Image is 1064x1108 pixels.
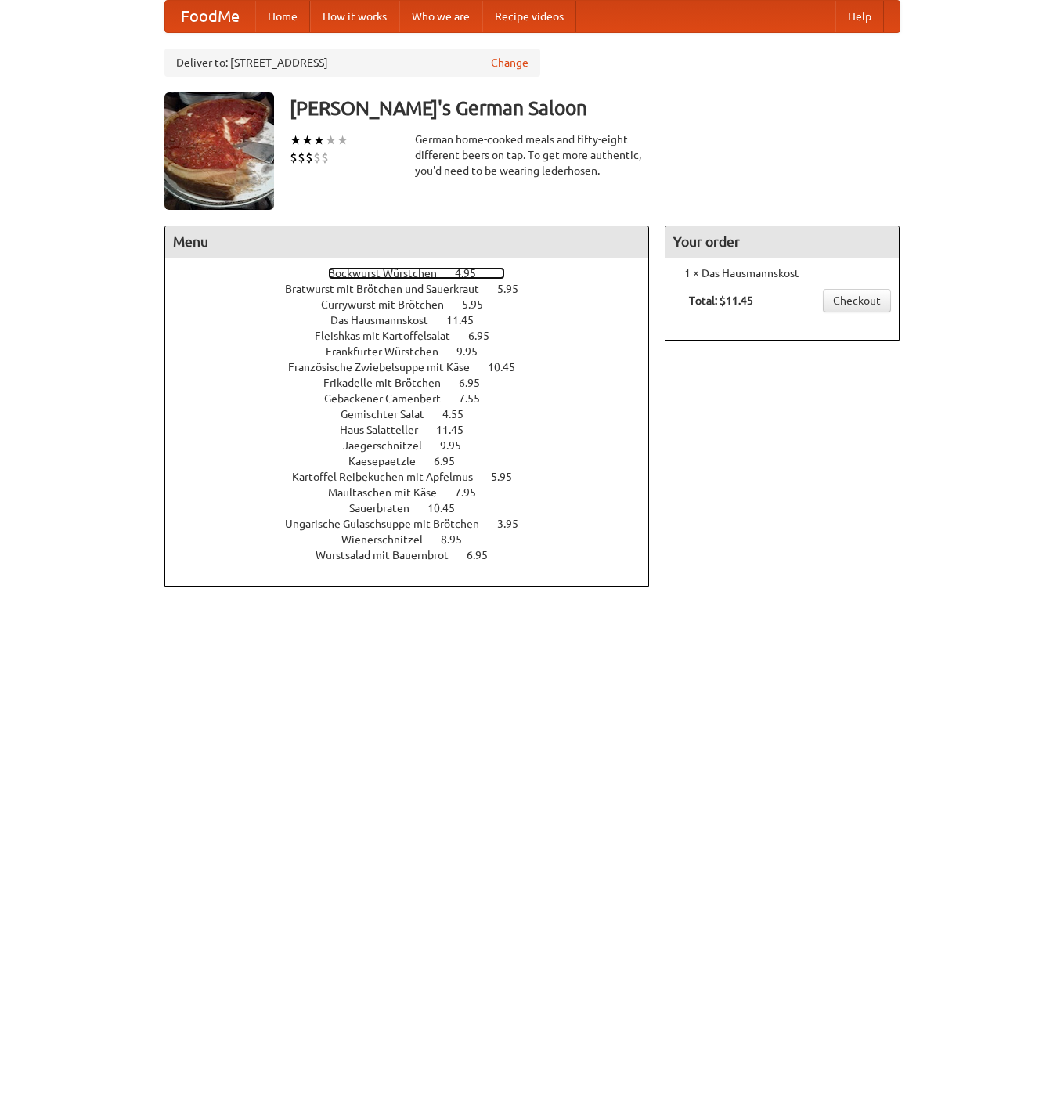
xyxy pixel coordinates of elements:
[326,345,507,358] a: Frankfurter Würstchen 9.95
[323,377,456,389] span: Frikadelle mit Brötchen
[665,226,899,258] h4: Your order
[316,549,517,561] a: Wurstsalad mit Bauernbrot 6.95
[290,92,900,124] h3: [PERSON_NAME]'s German Saloon
[497,518,534,530] span: 3.95
[326,345,454,358] span: Frankfurter Würstchen
[285,518,495,530] span: Ungarische Gulaschsuppe mit Brötchen
[415,132,650,179] div: German home-cooked meals and fifty-eight different beers on tap. To get more authentic, you'd nee...
[440,439,477,452] span: 9.95
[255,1,310,32] a: Home
[349,502,425,514] span: Sauerbraten
[467,549,503,561] span: 6.95
[341,533,438,546] span: Wienerschnitzel
[348,455,431,467] span: Kaesepaetzle
[497,283,534,295] span: 5.95
[292,471,541,483] a: Kartoffel Reibekuchen mit Apfelmus 5.95
[315,330,466,342] span: Fleishkas mit Kartoffelsalat
[436,424,479,436] span: 11.45
[315,330,518,342] a: Fleishkas mit Kartoffelsalat 6.95
[488,361,531,374] span: 10.45
[455,267,492,280] span: 4.95
[343,439,438,452] span: Jaegerschnitzel
[328,267,453,280] span: Bockwurst Würstchen
[328,267,505,280] a: Bockwurst Würstchen 4.95
[316,549,464,561] span: Wurstsalad mit Bauernbrot
[330,314,503,327] a: Das Hausmannskost 11.45
[305,149,313,166] li: $
[290,149,298,166] li: $
[434,455,471,467] span: 6.95
[290,132,301,149] li: ★
[348,455,484,467] a: Kaesepaetzle 6.95
[823,289,891,312] a: Checkout
[341,408,440,420] span: Gemischter Salat
[324,392,456,405] span: Gebackener Camenbert
[689,294,753,307] b: Total: $11.45
[399,1,482,32] a: Who we are
[288,361,485,374] span: Französische Zwiebelsuppe mit Käse
[321,149,329,166] li: $
[468,330,505,342] span: 6.95
[341,533,491,546] a: Wienerschnitzel 8.95
[324,392,509,405] a: Gebackener Camenbert 7.55
[446,314,489,327] span: 11.45
[325,132,337,149] li: ★
[455,486,492,499] span: 7.95
[165,226,649,258] h4: Menu
[321,298,460,311] span: Currywurst mit Brötchen
[349,502,484,514] a: Sauerbraten 10.45
[164,49,540,77] div: Deliver to: [STREET_ADDRESS]
[835,1,884,32] a: Help
[313,132,325,149] li: ★
[301,132,313,149] li: ★
[292,471,489,483] span: Kartoffel Reibekuchen mit Apfelmus
[343,439,490,452] a: Jaegerschnitzel 9.95
[441,533,478,546] span: 8.95
[337,132,348,149] li: ★
[673,265,891,281] li: 1 × Das Hausmannskost
[340,424,434,436] span: Haus Salatteller
[456,345,493,358] span: 9.95
[341,408,492,420] a: Gemischter Salat 4.55
[310,1,399,32] a: How it works
[491,55,528,70] a: Change
[427,502,471,514] span: 10.45
[285,283,495,295] span: Bratwurst mit Brötchen und Sauerkraut
[164,92,274,210] img: angular.jpg
[285,283,547,295] a: Bratwurst mit Brötchen und Sauerkraut 5.95
[328,486,505,499] a: Maultaschen mit Käse 7.95
[298,149,305,166] li: $
[459,377,496,389] span: 6.95
[165,1,255,32] a: FoodMe
[321,298,512,311] a: Currywurst mit Brötchen 5.95
[323,377,509,389] a: Frikadelle mit Brötchen 6.95
[459,392,496,405] span: 7.55
[285,518,547,530] a: Ungarische Gulaschsuppe mit Brötchen 3.95
[330,314,444,327] span: Das Hausmannskost
[313,149,321,166] li: $
[288,361,544,374] a: Französische Zwiebelsuppe mit Käse 10.45
[482,1,576,32] a: Recipe videos
[328,486,453,499] span: Maultaschen mit Käse
[340,424,492,436] a: Haus Salatteller 11.45
[491,471,528,483] span: 5.95
[462,298,499,311] span: 5.95
[442,408,479,420] span: 4.55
